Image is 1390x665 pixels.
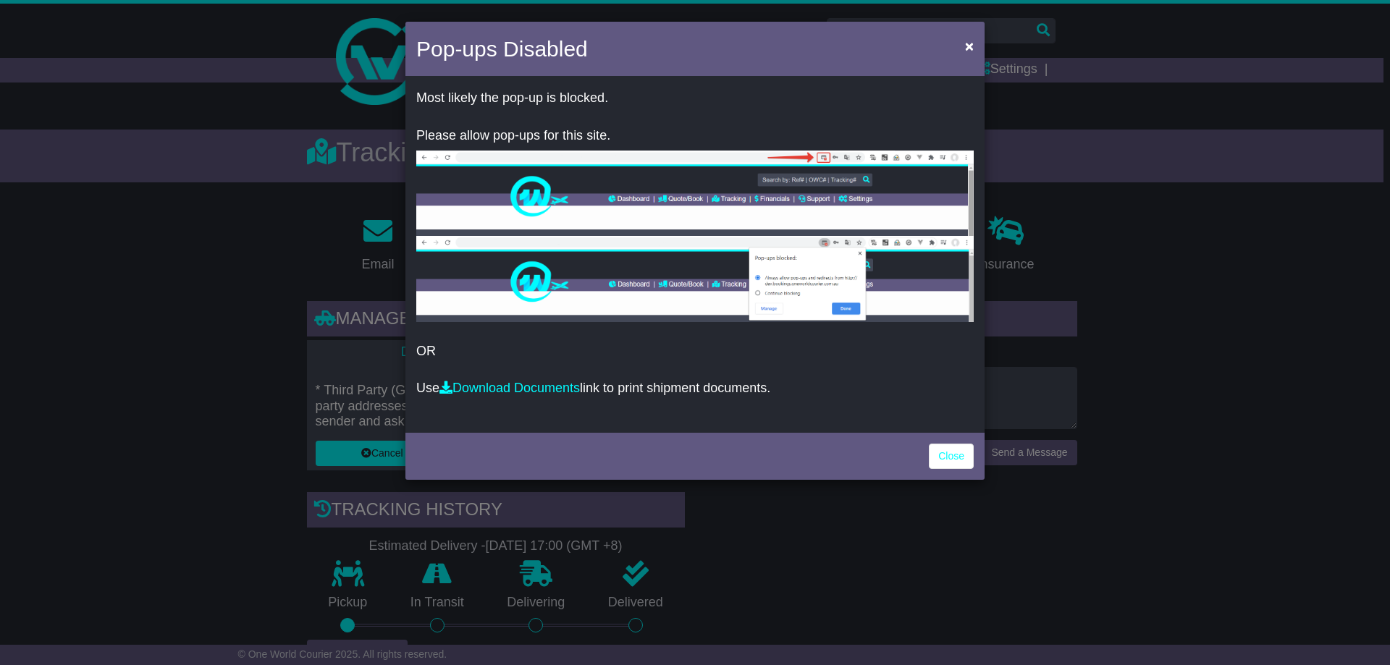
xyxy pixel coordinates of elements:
button: Close [958,31,981,61]
img: allow-popup-1.png [416,151,974,236]
h4: Pop-ups Disabled [416,33,588,65]
span: × [965,38,974,54]
p: Use link to print shipment documents. [416,381,974,397]
a: Download Documents [439,381,580,395]
p: Most likely the pop-up is blocked. [416,90,974,106]
img: allow-popup-2.png [416,236,974,322]
div: OR [405,80,985,429]
p: Please allow pop-ups for this site. [416,128,974,144]
a: Close [929,444,974,469]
